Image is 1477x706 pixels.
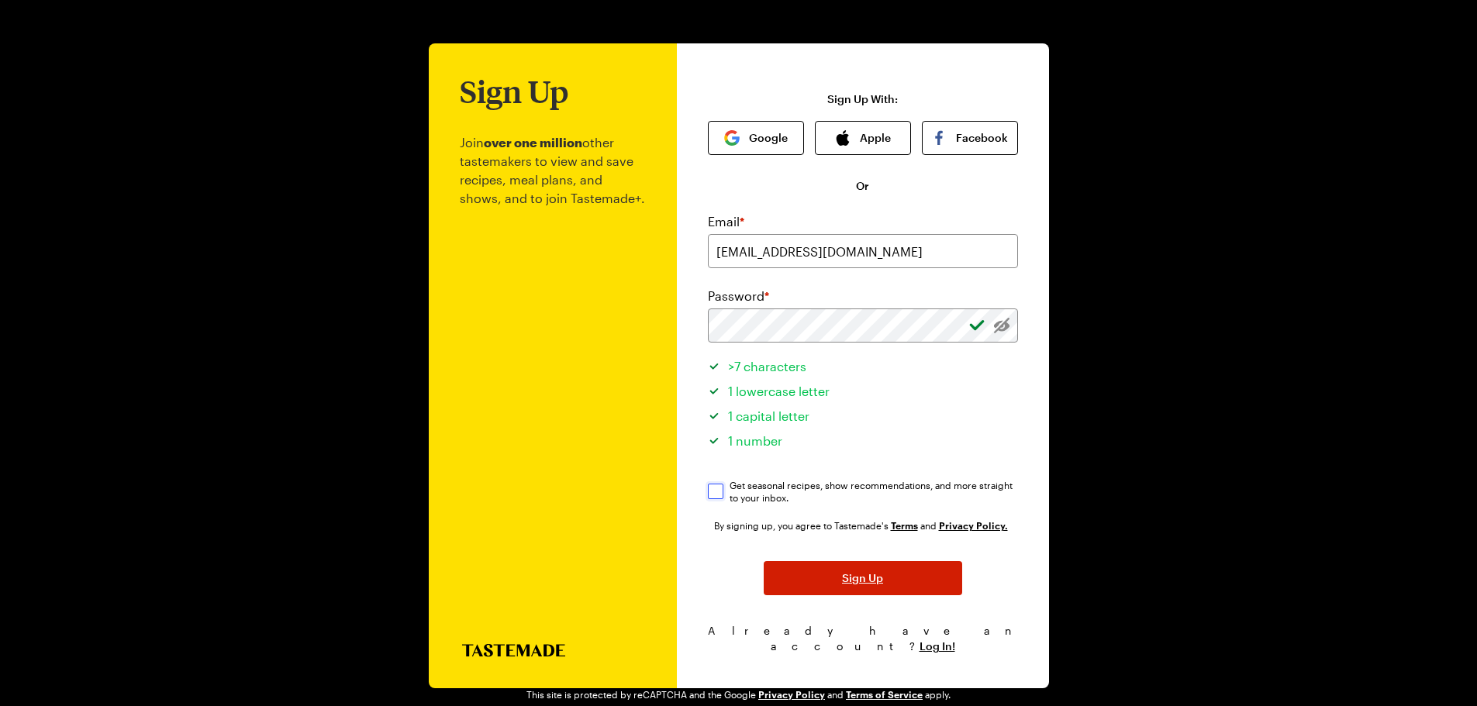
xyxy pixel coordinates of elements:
[708,624,1017,653] span: Already have an account?
[920,639,955,654] button: Log In!
[526,688,951,701] div: This site is protected by reCAPTCHA and the Google and apply.
[922,121,1018,155] button: Facebook
[891,518,918,532] a: Tastemade Terms of Service
[730,479,1020,504] span: Get seasonal recipes, show recommendations, and more straight to your inbox.
[728,433,782,448] span: 1 number
[708,212,744,231] label: Email
[846,687,923,701] a: Google Terms of Service
[842,570,883,586] span: Sign Up
[758,687,825,701] a: Google Privacy Policy
[484,135,582,150] b: over one million
[685,25,792,43] a: Go to Tastemade Homepage
[460,74,568,108] h1: Sign Up
[708,121,804,155] button: Google
[815,121,911,155] button: Apple
[708,484,723,499] input: Get seasonal recipes, show recommendations, and more straight to your inbox.
[685,26,792,39] img: tastemade
[728,384,830,398] span: 1 lowercase letter
[728,359,806,374] span: >7 characters
[728,408,809,423] span: 1 capital letter
[708,287,769,305] label: Password
[827,93,898,105] p: Sign Up With:
[764,561,962,595] button: Sign Up
[460,108,646,644] p: Join other tastemakers to view and save recipes, meal plans, and shows, and to join Tastemade+.
[856,178,869,194] span: Or
[714,518,1012,533] div: By signing up, you agree to Tastemade's and
[939,518,1008,532] a: Tastemade Privacy Policy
